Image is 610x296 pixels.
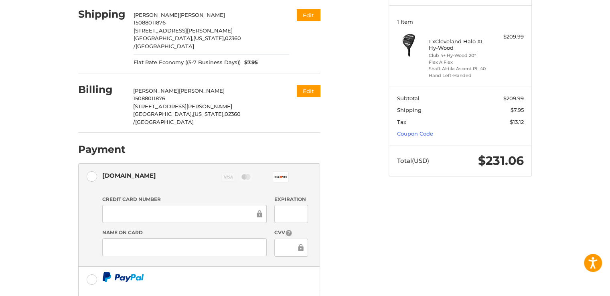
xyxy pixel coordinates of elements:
[241,59,258,67] span: $7.95
[397,107,422,113] span: Shipping
[134,35,193,41] span: [GEOGRAPHIC_DATA],
[179,87,225,94] span: [PERSON_NAME]
[102,169,156,182] div: [DOMAIN_NAME]
[193,35,225,41] span: [US_STATE],
[179,12,225,18] span: [PERSON_NAME]
[133,111,193,117] span: [GEOGRAPHIC_DATA],
[429,72,490,79] li: Hand Left-Handed
[492,33,524,41] div: $209.99
[78,8,126,20] h2: Shipping
[397,130,433,137] a: Coupon Code
[133,111,241,125] span: 02360 /
[135,119,194,125] span: [GEOGRAPHIC_DATA]
[102,229,267,236] label: Name on Card
[503,95,524,101] span: $209.99
[193,111,225,117] span: [US_STATE],
[136,43,194,49] span: [GEOGRAPHIC_DATA]
[134,35,241,49] span: 02360 /
[397,119,406,125] span: Tax
[429,65,490,72] li: Shaft Aldila Ascent PL 40
[429,52,490,59] li: Club 4+ Hy-Wood 20°
[397,18,524,25] h3: 1 Item
[511,107,524,113] span: $7.95
[510,119,524,125] span: $13.12
[78,143,126,156] h2: Payment
[478,153,524,168] span: $231.06
[134,27,233,34] span: [STREET_ADDRESS][PERSON_NAME]
[134,19,166,26] span: 15088011876
[78,83,125,96] h2: Billing
[133,87,179,94] span: [PERSON_NAME]
[397,157,429,164] span: Total (USD)
[134,59,241,67] span: Flat Rate Economy ((5-7 Business Days))
[134,12,179,18] span: [PERSON_NAME]
[397,95,420,101] span: Subtotal
[429,59,490,66] li: Flex A Flex
[297,85,320,97] button: Edit
[429,38,490,51] h4: 1 x Cleveland Halo XL Hy-Wood
[102,196,267,203] label: Credit Card Number
[274,229,308,237] label: CVV
[274,196,308,203] label: Expiration
[133,95,165,101] span: 15088011876
[102,272,144,282] img: PayPal icon
[297,9,320,21] button: Edit
[133,103,232,109] span: [STREET_ADDRESS][PERSON_NAME]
